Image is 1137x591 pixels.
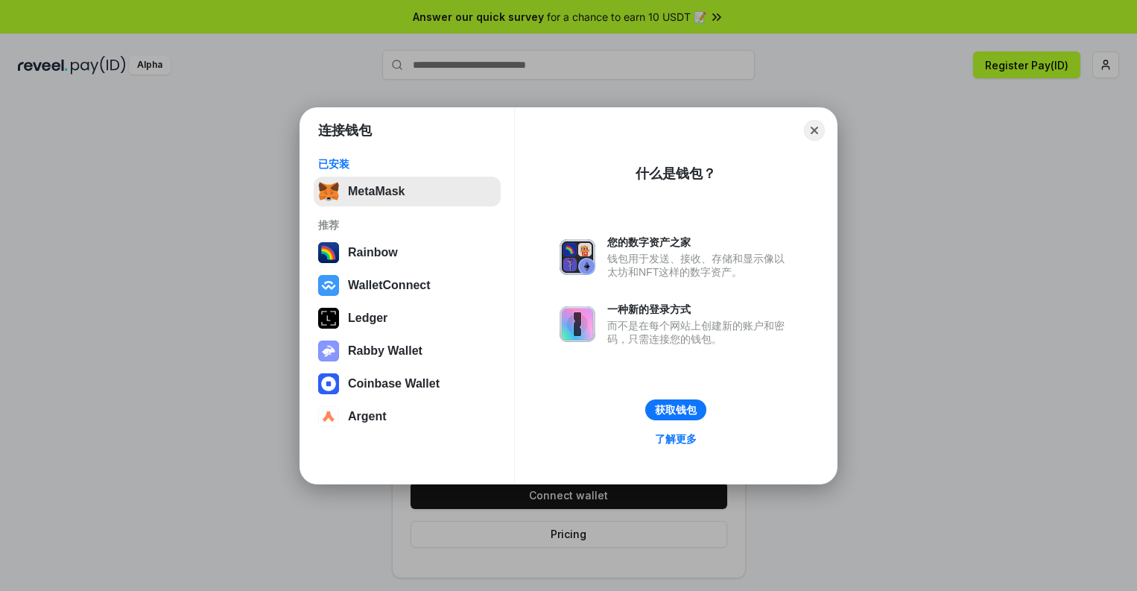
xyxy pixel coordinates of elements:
div: Coinbase Wallet [348,377,440,391]
button: Rainbow [314,238,501,268]
button: Argent [314,402,501,432]
div: 已安装 [318,157,496,171]
div: 一种新的登录方式 [607,303,792,316]
div: Argent [348,410,387,423]
div: 而不是在每个网站上创建新的账户和密码，只需连接您的钱包。 [607,319,792,346]
div: MetaMask [348,185,405,198]
div: WalletConnect [348,279,431,292]
div: Rabby Wallet [348,344,422,358]
img: svg+xml,%3Csvg%20xmlns%3D%22http%3A%2F%2Fwww.w3.org%2F2000%2Fsvg%22%20fill%3D%22none%22%20viewBox... [560,239,595,275]
button: Ledger [314,303,501,333]
button: MetaMask [314,177,501,206]
button: Coinbase Wallet [314,369,501,399]
button: 获取钱包 [645,399,706,420]
img: svg+xml,%3Csvg%20width%3D%2228%22%20height%3D%2228%22%20viewBox%3D%220%200%2028%2028%22%20fill%3D... [318,406,339,427]
button: WalletConnect [314,271,501,300]
h1: 连接钱包 [318,121,372,139]
img: svg+xml,%3Csvg%20width%3D%2228%22%20height%3D%2228%22%20viewBox%3D%220%200%2028%2028%22%20fill%3D... [318,275,339,296]
div: 了解更多 [655,432,697,446]
div: 什么是钱包？ [636,165,716,183]
img: svg+xml,%3Csvg%20width%3D%2228%22%20height%3D%2228%22%20viewBox%3D%220%200%2028%2028%22%20fill%3D... [318,373,339,394]
img: svg+xml,%3Csvg%20xmlns%3D%22http%3A%2F%2Fwww.w3.org%2F2000%2Fsvg%22%20fill%3D%22none%22%20viewBox... [560,306,595,342]
div: 获取钱包 [655,403,697,417]
img: svg+xml,%3Csvg%20xmlns%3D%22http%3A%2F%2Fwww.w3.org%2F2000%2Fsvg%22%20fill%3D%22none%22%20viewBox... [318,341,339,361]
div: 您的数字资产之家 [607,236,792,249]
img: svg+xml,%3Csvg%20fill%3D%22none%22%20height%3D%2233%22%20viewBox%3D%220%200%2035%2033%22%20width%... [318,181,339,202]
button: Rabby Wallet [314,336,501,366]
div: 推荐 [318,218,496,232]
img: svg+xml,%3Csvg%20xmlns%3D%22http%3A%2F%2Fwww.w3.org%2F2000%2Fsvg%22%20width%3D%2228%22%20height%3... [318,308,339,329]
a: 了解更多 [646,429,706,449]
div: Ledger [348,312,387,325]
div: 钱包用于发送、接收、存储和显示像以太坊和NFT这样的数字资产。 [607,252,792,279]
img: svg+xml,%3Csvg%20width%3D%22120%22%20height%3D%22120%22%20viewBox%3D%220%200%20120%20120%22%20fil... [318,242,339,263]
button: Close [804,120,825,141]
div: Rainbow [348,246,398,259]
